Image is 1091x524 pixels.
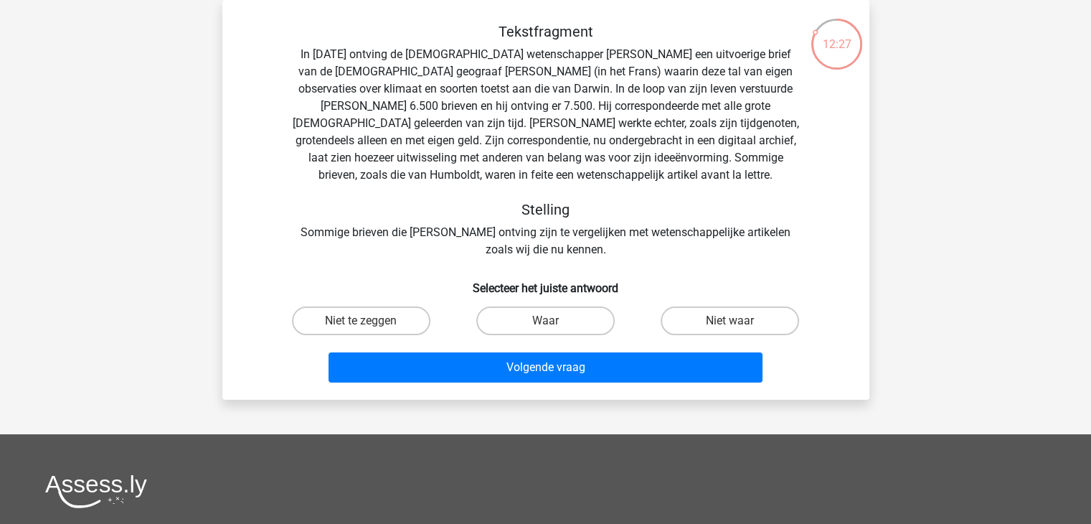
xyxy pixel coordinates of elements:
[810,17,864,53] div: 12:27
[476,307,615,335] label: Waar
[292,307,430,335] label: Niet te zeggen
[245,23,846,258] div: In [DATE] ontving de [DEMOGRAPHIC_DATA] wetenschapper [PERSON_NAME] een uitvoerige brief van de [...
[329,352,762,383] button: Volgende vraag
[45,474,147,508] img: Assessly logo
[661,307,799,335] label: Niet waar
[245,270,846,295] h6: Selecteer het juiste antwoord
[291,23,800,40] h5: Tekstfragment
[291,201,800,218] h5: Stelling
